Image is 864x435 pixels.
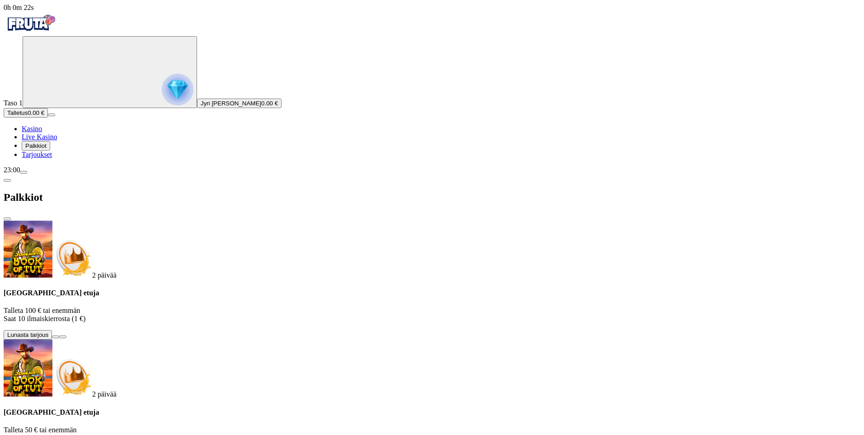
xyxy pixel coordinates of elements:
[22,125,42,132] span: Kasino
[22,133,57,141] span: Live Kasino
[4,330,52,340] button: Lunasta tarjous
[22,141,50,151] button: reward iconPalkkiot
[59,336,66,338] button: info
[23,36,197,108] button: reward progress
[4,307,860,323] p: Talleta 100 € tai enemmän Saat 10 ilmaiskierrosta (1 €)
[4,12,58,34] img: Fruta
[4,108,48,118] button: Talletusplus icon0.00 €
[4,289,860,297] h4: [GEOGRAPHIC_DATA] etuja
[28,109,44,116] span: 0.00 €
[22,151,52,158] a: gift-inverted iconTarjoukset
[25,142,47,149] span: Palkkiot
[20,171,27,174] button: menu
[4,221,52,278] img: John Hunter and the Book of Tut
[4,12,860,159] nav: Primary
[7,331,48,338] span: Lunasta tarjous
[261,100,278,107] span: 0.00 €
[4,217,11,220] button: close
[92,271,117,279] span: countdown
[197,99,282,108] button: Jyri [PERSON_NAME]0.00 €
[4,408,860,416] h4: [GEOGRAPHIC_DATA] etuja
[4,4,34,11] span: user session time
[7,109,28,116] span: Talletus
[4,28,58,36] a: Fruta
[22,125,42,132] a: diamond iconKasino
[4,340,52,397] img: John Hunter and the Book of Tut
[52,238,92,278] img: Deposit bonus icon
[4,99,23,107] span: Taso 1
[52,357,92,397] img: Deposit bonus icon
[4,166,20,174] span: 23:00
[162,74,193,105] img: reward progress
[48,113,55,116] button: menu
[201,100,261,107] span: Jyri [PERSON_NAME]
[4,191,860,203] h2: Palkkiot
[4,179,11,182] button: chevron-left icon
[92,390,117,398] span: countdown
[22,133,57,141] a: poker-chip iconLive Kasino
[22,151,52,158] span: Tarjoukset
